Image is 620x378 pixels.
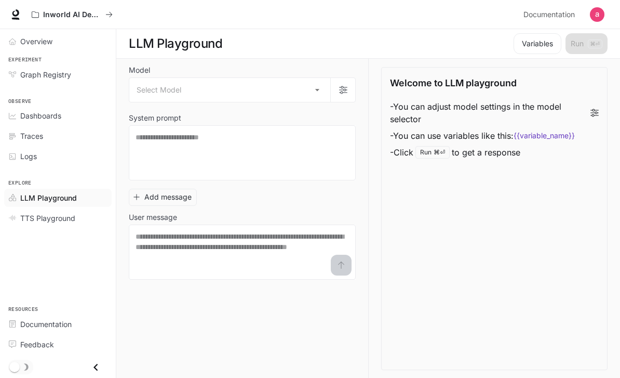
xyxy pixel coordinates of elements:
[129,78,330,102] div: Select Model
[4,335,112,354] a: Feedback
[590,7,604,22] img: User avatar
[523,8,575,21] span: Documentation
[43,10,101,19] p: Inworld AI Demos
[390,144,599,161] li: - Click to get a response
[514,131,575,141] code: {{variable_name}}
[20,151,37,162] span: Logs
[129,33,222,54] h1: LLM Playground
[20,110,61,121] span: Dashboards
[4,127,112,145] a: Traces
[20,319,72,330] span: Documentation
[434,149,445,155] p: ⌘⏎
[390,127,599,144] li: - You can use variables like this:
[129,189,197,206] button: Add message
[20,131,43,141] span: Traces
[4,66,112,84] a: Graph Registry
[390,76,517,90] p: Welcome to LLM playground
[137,85,181,95] span: Select Model
[84,357,107,378] button: Close drawer
[514,33,561,54] button: Variables
[4,107,112,125] a: Dashboards
[20,192,77,203] span: LLM Playground
[519,4,583,25] a: Documentation
[129,114,181,122] p: System prompt
[129,67,150,74] p: Model
[129,214,177,221] p: User message
[587,4,608,25] button: User avatar
[4,189,112,207] a: LLM Playground
[4,209,112,227] a: TTS Playground
[9,361,20,372] span: Dark mode toggle
[20,213,75,224] span: TTS Playground
[20,36,52,47] span: Overview
[4,32,112,50] a: Overview
[20,69,71,80] span: Graph Registry
[27,4,117,25] button: All workspaces
[415,146,450,159] div: Run
[4,315,112,333] a: Documentation
[390,98,599,127] li: - You can adjust model settings in the model selector
[4,147,112,165] a: Logs
[20,339,54,350] span: Feedback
